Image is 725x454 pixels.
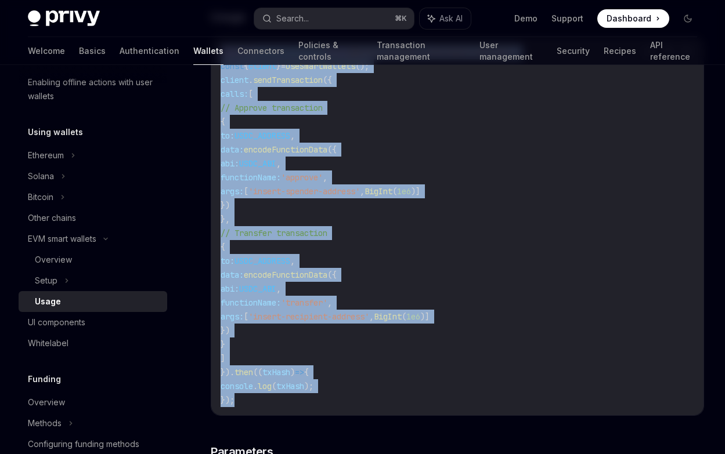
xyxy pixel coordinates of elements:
[35,274,57,288] div: Setup
[253,381,258,391] span: .
[327,144,337,155] span: ({
[369,311,374,322] span: ,
[244,270,327,280] span: encodeFunctionData
[254,8,414,29] button: Search...⌘K
[327,270,337,280] span: ({
[406,311,420,322] span: 1e6
[28,395,65,409] div: Overview
[276,284,281,294] span: ,
[253,75,323,85] span: sendTransaction
[120,37,179,65] a: Authentication
[248,75,253,85] span: .
[411,186,420,197] span: )]
[295,367,304,377] span: =>
[281,172,323,183] span: 'approve'
[479,37,543,65] a: User management
[221,117,225,127] span: {
[19,208,167,228] a: Other chains
[276,12,309,26] div: Search...
[221,297,281,308] span: functionName:
[28,232,96,246] div: EVM smart wallets
[248,311,369,322] span: 'insert-recipient-address'
[221,395,235,405] span: });
[19,312,167,333] a: UI components
[221,89,248,99] span: calls:
[221,270,244,280] span: data:
[679,9,697,28] button: Toggle dark mode
[290,367,295,377] span: )
[19,333,167,354] a: Whitelabel
[193,37,223,65] a: Wallets
[323,75,332,85] span: ({
[221,284,239,294] span: abi:
[281,61,286,71] span: =
[221,311,244,322] span: args:
[327,297,332,308] span: ,
[19,72,167,107] a: Enabling offline actions with user wallets
[28,211,76,225] div: Other chains
[35,295,61,308] div: Usage
[420,8,471,29] button: Ask AI
[365,186,392,197] span: BigInt
[28,125,83,139] h5: Using wallets
[377,37,466,65] a: Transaction management
[239,284,276,294] span: USDC_ABI
[439,13,463,24] span: Ask AI
[221,353,225,364] span: ]
[286,61,355,71] span: useSmartWallets
[276,61,281,71] span: }
[28,148,64,162] div: Ethereum
[221,130,235,141] span: to:
[35,253,72,267] div: Overview
[248,89,253,99] span: [
[650,37,697,65] a: API reference
[397,186,411,197] span: 1e6
[276,158,281,169] span: ,
[28,190,53,204] div: Bitcoin
[248,61,276,71] span: client
[420,311,430,322] span: )]
[244,61,248,71] span: {
[607,13,651,24] span: Dashboard
[235,130,290,141] span: USDC_ADDRESS
[19,392,167,413] a: Overview
[253,367,262,377] span: ((
[355,61,369,71] span: ();
[248,186,360,197] span: 'insert-spender-address'
[221,339,225,350] span: }
[221,158,239,169] span: abi:
[221,103,323,113] span: // Approve transaction
[221,200,230,210] span: })
[28,372,61,386] h5: Funding
[221,144,244,155] span: data:
[28,10,100,27] img: dark logo
[19,249,167,270] a: Overview
[244,311,248,322] span: [
[221,381,253,391] span: console
[28,437,139,451] div: Configuring funding methods
[28,169,54,183] div: Solana
[276,381,304,391] span: txHash
[28,37,65,65] a: Welcome
[323,172,327,183] span: ,
[604,37,636,65] a: Recipes
[281,297,327,308] span: 'transfer'
[244,144,327,155] span: encodeFunctionData
[239,158,276,169] span: USDC_ABI
[221,367,235,377] span: }).
[235,367,253,377] span: then
[221,214,230,224] span: },
[360,186,365,197] span: ,
[237,37,284,65] a: Connectors
[221,172,281,183] span: functionName:
[221,61,244,71] span: const
[597,9,669,28] a: Dashboard
[402,311,406,322] span: (
[514,13,538,24] a: Demo
[28,416,62,430] div: Methods
[304,381,313,391] span: );
[221,228,327,238] span: // Transfer transaction
[221,242,225,252] span: {
[557,37,590,65] a: Security
[235,256,290,266] span: USDC_ADDRESS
